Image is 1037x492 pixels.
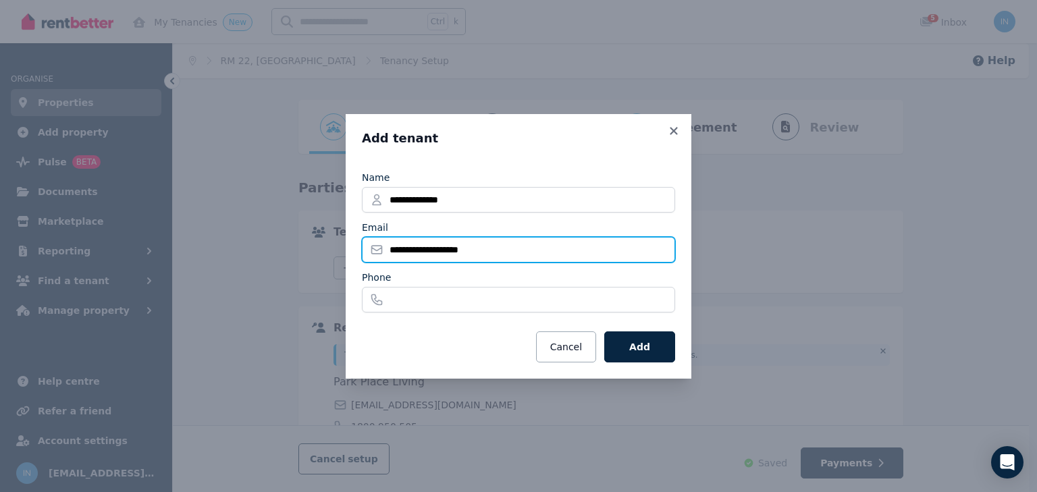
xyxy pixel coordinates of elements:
div: Open Intercom Messenger [991,446,1023,479]
label: Email [362,221,388,234]
button: Cancel [536,331,596,362]
label: Phone [362,271,391,284]
h3: Add tenant [362,130,675,146]
button: Add [604,331,675,362]
label: Name [362,171,390,184]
